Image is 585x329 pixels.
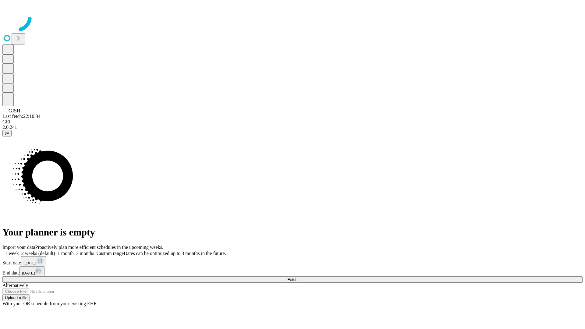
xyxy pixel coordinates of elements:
[22,271,35,275] span: [DATE]
[21,256,46,266] button: [DATE]
[5,251,19,256] span: 1 week
[2,130,12,136] button: @
[19,266,44,276] button: [DATE]
[2,266,583,276] div: End date
[2,276,583,283] button: Fetch
[2,125,583,130] div: 2.0.241
[23,261,36,265] span: [DATE]
[97,251,124,256] span: Custom range
[2,227,583,238] h1: Your planner is empty
[2,283,28,288] span: Alternatively
[21,251,55,256] span: 2 weeks (default)
[2,295,30,301] button: Upload a file
[2,119,583,125] div: GEI
[2,114,41,119] span: Last fetch: 22:10:34
[2,301,97,306] span: With your OR schedule from your existing EHR
[124,251,226,256] span: Dates can be optimized up to 3 months in the future.
[2,245,35,250] span: Import your data
[76,251,94,256] span: 3 months
[58,251,74,256] span: 1 month
[287,277,297,282] span: Fetch
[9,108,20,113] span: GJSH
[35,245,163,250] span: Proactively plan more efficient schedules in the upcoming weeks.
[2,256,583,266] div: Start date
[5,131,9,136] span: @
